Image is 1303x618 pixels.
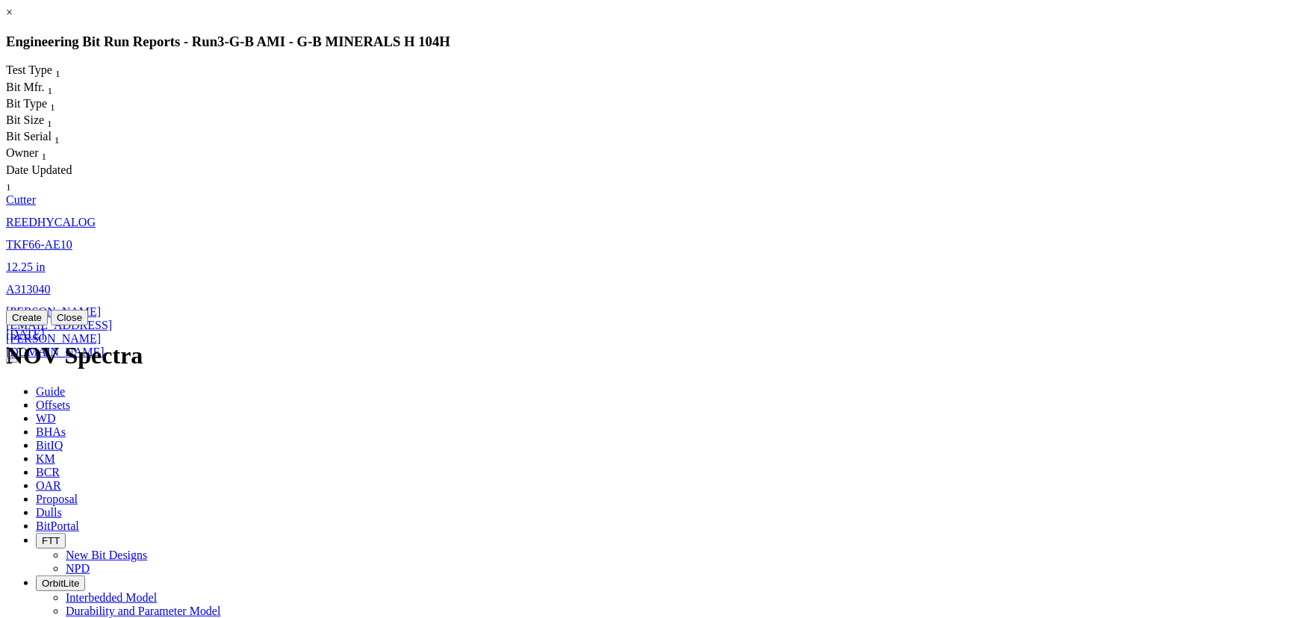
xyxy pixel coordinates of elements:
[42,578,79,589] span: OrbitLite
[6,97,81,113] div: Bit Type Sort None
[36,493,78,505] span: Proposal
[6,97,81,113] div: Sort None
[6,113,81,130] div: Bit Size Sort None
[6,310,48,325] button: Create
[66,591,157,604] a: Interbedded Model
[66,562,90,575] a: NPD
[36,506,62,519] span: Dulls
[6,63,52,76] span: Test Type
[36,425,66,438] span: BHAs
[6,113,44,126] span: Bit Size
[6,163,80,193] div: Sort None
[229,34,450,49] span: G-B AMI - G-B MINERALS H 104H
[6,283,51,296] a: A313040
[6,328,45,340] a: [DATE]
[6,163,72,176] span: Date Updated
[36,260,45,273] span: in
[55,69,60,80] sub: 1
[6,81,80,97] div: Bit Mfr. Sort None
[6,260,33,273] span: 12.25
[47,118,52,129] sub: 1
[6,63,88,80] div: Sort None
[36,519,79,532] span: BitPortal
[6,130,88,146] div: Bit Serial Sort None
[50,97,55,110] span: Sort None
[36,452,55,465] span: KM
[6,97,47,110] span: Bit Type
[36,466,60,478] span: BCR
[50,102,55,113] sub: 1
[42,146,47,159] span: Sort None
[48,81,53,93] span: Sort None
[6,342,1297,369] h1: NOV Spectra
[6,63,88,80] div: Test Type Sort None
[6,163,80,193] div: Date Updated Sort None
[55,130,60,143] span: Sort None
[47,113,52,126] span: Sort None
[6,260,45,273] a: 12.25 in
[48,85,53,96] sub: 1
[6,238,72,251] a: TKF66-AE10
[6,181,11,193] sub: 1
[42,152,47,163] sub: 1
[36,385,65,398] span: Guide
[6,81,45,93] span: Bit Mfr.
[6,146,39,159] span: Owner
[66,549,147,561] a: New Bit Designs
[6,177,11,190] span: Sort None
[36,439,63,452] span: BitIQ
[6,216,96,228] a: REEDHYCALOG
[6,113,81,130] div: Sort None
[6,146,81,163] div: Owner Sort None
[6,305,112,358] a: [PERSON_NAME][EMAIL_ADDRESS][PERSON_NAME][DOMAIN_NAME]
[6,81,80,97] div: Sort None
[36,479,61,492] span: OAR
[55,134,60,146] sub: 1
[6,6,13,19] a: ×
[6,146,81,163] div: Sort None
[42,535,60,546] span: FTT
[6,34,1297,50] h3: Engineering Bit Run Reports - Run -
[6,130,52,143] span: Bit Serial
[217,34,224,49] span: 3
[66,605,221,617] a: Durability and Parameter Model
[36,399,70,411] span: Offsets
[55,63,60,76] span: Sort None
[51,310,88,325] button: Close
[6,130,88,146] div: Sort None
[6,193,36,206] a: Cutter
[36,412,56,425] span: WD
